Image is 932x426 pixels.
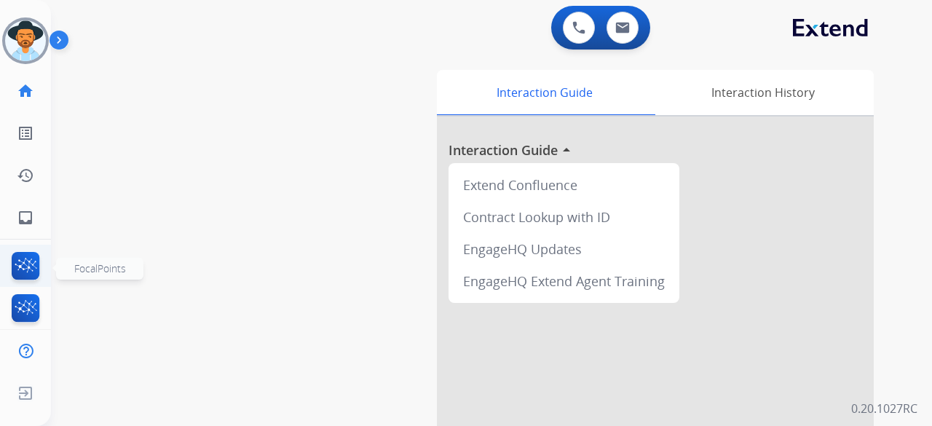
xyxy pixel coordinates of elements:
div: Contract Lookup with ID [454,201,674,233]
mat-icon: history [17,167,34,184]
img: avatar [5,20,46,61]
p: 0.20.1027RC [851,400,917,417]
mat-icon: home [17,82,34,100]
div: Interaction History [652,70,874,115]
mat-icon: list_alt [17,125,34,142]
div: EngageHQ Extend Agent Training [454,265,674,297]
div: EngageHQ Updates [454,233,674,265]
span: FocalPoints [74,261,126,275]
div: Extend Confluence [454,169,674,201]
mat-icon: inbox [17,209,34,226]
div: Interaction Guide [437,70,652,115]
